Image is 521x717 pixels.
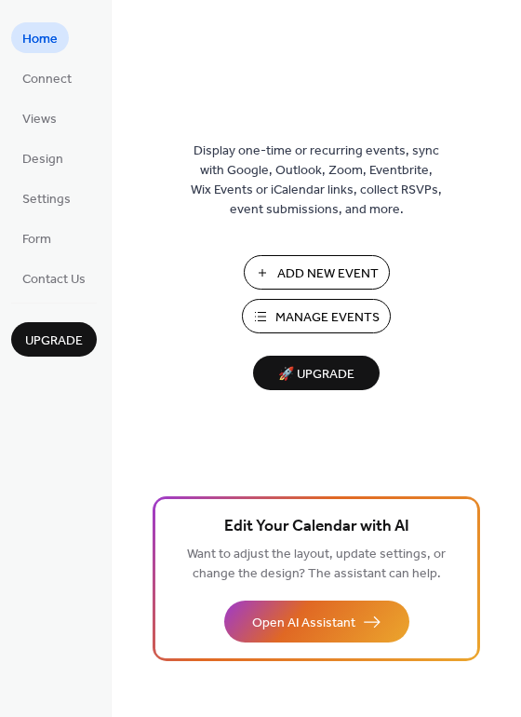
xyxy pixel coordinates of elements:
[22,110,57,129] span: Views
[264,362,368,387] span: 🚀 Upgrade
[11,322,97,357] button: Upgrade
[11,102,68,133] a: Views
[224,601,409,643] button: Open AI Assistant
[22,230,51,250] span: Form
[22,150,63,169] span: Design
[11,183,82,213] a: Settings
[11,142,74,173] a: Design
[224,514,409,540] span: Edit Your Calendar with AI
[11,22,69,53] a: Home
[11,62,83,93] a: Connect
[22,70,72,89] span: Connect
[22,30,58,49] span: Home
[11,263,97,293] a: Contact Us
[11,223,62,253] a: Form
[191,142,442,220] span: Display one-time or recurring events, sync with Google, Outlook, Zoom, Eventbrite, Wix Events or ...
[187,542,446,587] span: Want to adjust the layout, update settings, or change the design? The assistant can help.
[22,190,71,210] span: Settings
[25,331,83,351] span: Upgrade
[242,299,391,333] button: Manage Events
[275,308,380,328] span: Manage Events
[277,264,379,284] span: Add New Event
[22,270,86,290] span: Contact Us
[252,614,355,633] span: Open AI Assistant
[244,255,390,290] button: Add New Event
[253,356,380,390] button: 🚀 Upgrade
